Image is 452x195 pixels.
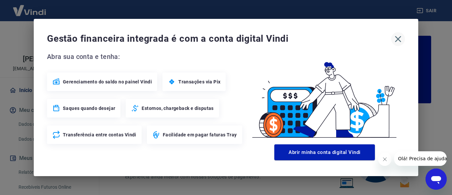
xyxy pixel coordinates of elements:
[244,51,405,142] img: Good Billing
[142,105,213,112] span: Estornos, chargeback e disputas
[63,105,115,112] span: Saques quando desejar
[274,144,375,160] button: Abrir minha conta digital Vindi
[63,78,152,85] span: Gerenciamento do saldo no painel Vindi
[63,131,136,138] span: Transferência entre contas Vindi
[47,32,391,45] span: Gestão financeira integrada é com a conta digital Vindi
[426,169,447,190] iframe: Botão para abrir a janela de mensagens
[178,78,220,85] span: Transações via Pix
[378,153,391,166] iframe: Fechar mensagem
[163,131,237,138] span: Facilidade em pagar faturas Tray
[47,51,244,62] span: Abra sua conta e tenha:
[394,151,447,166] iframe: Mensagem da empresa
[4,5,56,10] span: Olá! Precisa de ajuda?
